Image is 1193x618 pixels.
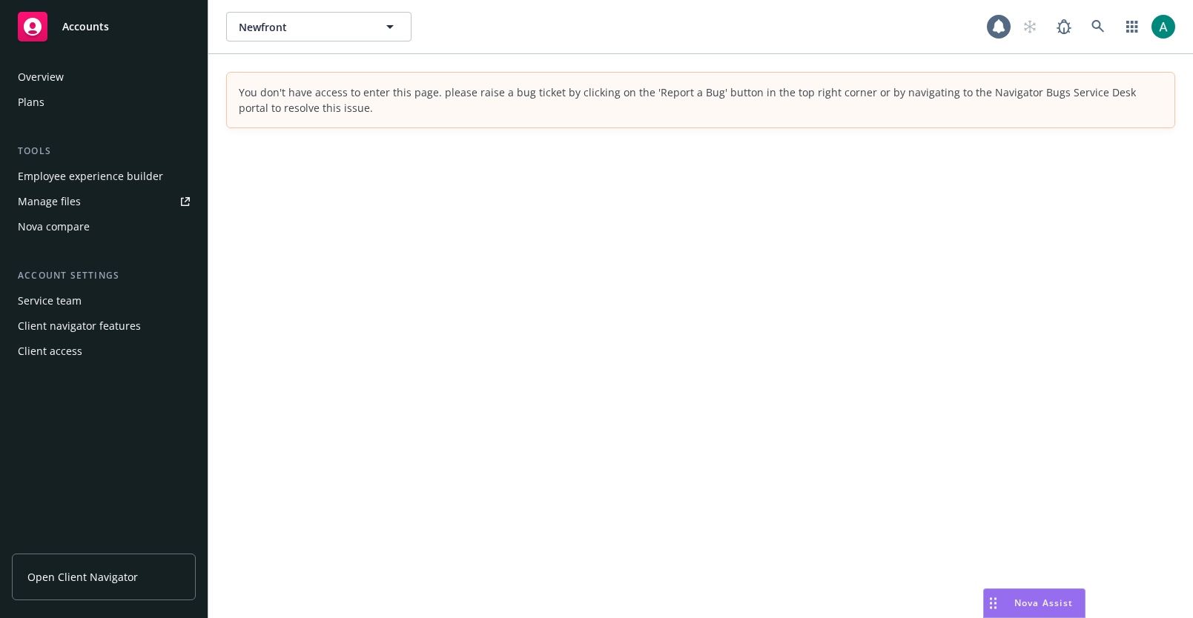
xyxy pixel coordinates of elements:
div: Manage files [18,190,81,213]
a: Client access [12,339,196,363]
div: Service team [18,289,82,313]
a: Client navigator features [12,314,196,338]
a: Plans [12,90,196,114]
div: Client navigator features [18,314,141,338]
a: Employee experience builder [12,165,196,188]
div: Overview [18,65,64,89]
a: Manage files [12,190,196,213]
a: Nova compare [12,215,196,239]
div: Plans [18,90,44,114]
span: Newfront [239,19,367,35]
a: Service team [12,289,196,313]
img: photo [1151,15,1175,39]
span: Accounts [62,21,109,33]
div: Account settings [12,268,196,283]
div: Drag to move [984,589,1002,617]
button: Newfront [226,12,412,41]
a: Start snowing [1015,12,1045,41]
a: Accounts [12,6,196,47]
a: Overview [12,65,196,89]
a: Report a Bug [1049,12,1079,41]
div: Tools [12,144,196,159]
div: Client access [18,339,82,363]
div: Employee experience builder [18,165,163,188]
a: Switch app [1117,12,1147,41]
span: Open Client Navigator [27,569,138,585]
button: Nova Assist [983,588,1085,618]
div: Nova compare [18,215,90,239]
div: You don't have access to enter this page. please raise a bug ticket by clicking on the 'Report a ... [239,84,1163,116]
a: Search [1083,12,1113,41]
span: Nova Assist [1014,597,1073,609]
